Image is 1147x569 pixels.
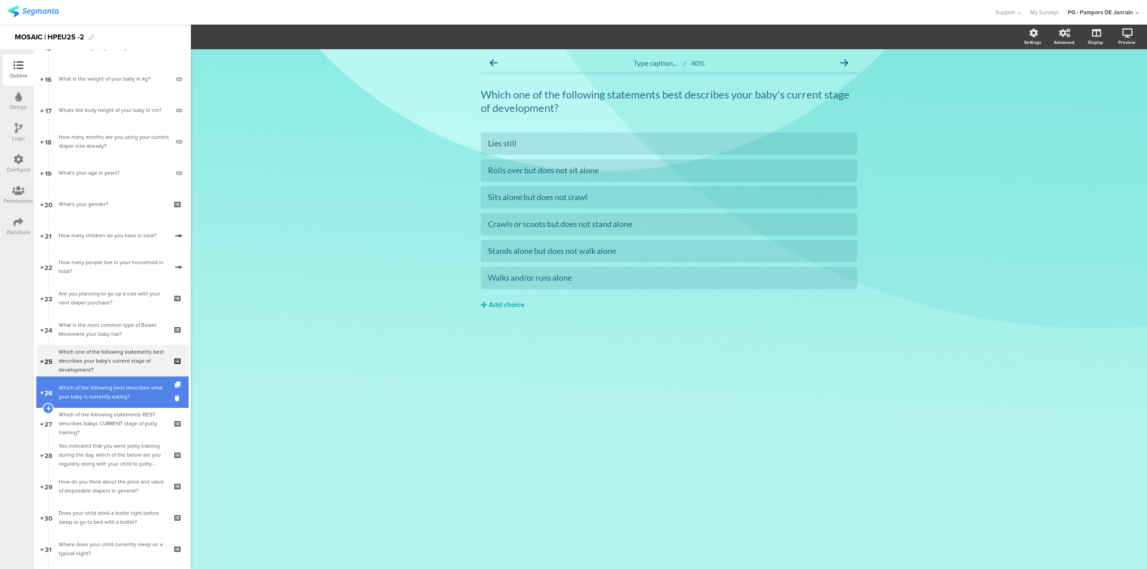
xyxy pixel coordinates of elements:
[1088,39,1103,46] div: Display
[36,533,189,565] a: 31 Where does your child currently sleep on a typical night?
[8,6,59,17] img: segmanta logo
[44,387,52,397] span: 26
[59,410,166,437] div: Which of the following statements BEST describes babys CURRENT stage of potty training?
[481,294,857,316] button: Add choice
[59,106,169,115] div: Whats the body height of your baby in cm?
[59,74,169,83] div: What is the weight of your baby in kg?
[36,220,189,251] a: 21 How many children do you have in total?
[59,289,166,307] div: Are you planning to go up a size with your next diaper purchase?
[36,188,189,220] a: 20 What's your gender?
[59,231,168,240] div: How many children do you have in total?
[45,231,52,240] span: 21
[59,168,169,177] div: What's your age in years?
[36,471,189,502] a: 29 How do you think about the price and value of disposable diapers in general?
[691,59,705,67] div: 40%
[36,94,189,126] a: 17 Whats the body height of your baby in cm?
[996,8,1015,17] span: Support
[59,383,166,401] div: Which of the following best describes what your baby is currently eating?
[45,105,52,115] span: 17
[488,219,850,229] div: Crawls or scoots but does not stand alone
[488,192,850,202] div: Sits alone but does not crawl
[59,347,166,374] div: Which one of the following statements best describes your baby's current stage of development?
[488,138,850,149] div: Lies still
[1118,39,1135,46] div: Preview
[1054,39,1074,46] div: Advanced
[45,137,52,146] span: 18
[1068,8,1133,17] div: PG - Pampers DE Janrain
[481,88,857,115] p: Which one of the following statements best describes your baby's current stage of development?
[1024,39,1041,46] div: Settings
[36,408,189,439] a: 27 Which of the following statements BEST describes babys CURRENT stage of potty training?
[44,450,52,460] span: 28
[7,166,30,174] div: Configure
[36,376,189,408] a: 26 Which of the following best describes what your baby is currently eating?
[9,72,27,80] div: Outline
[45,544,52,554] span: 31
[44,199,52,209] span: 20
[36,63,189,94] a: 16 What is the weight of your baby in kg?
[36,282,189,314] a: 23 Are you planning to go up a size with your next diaper purchase?
[36,251,189,282] a: 22 How many people live in your household in total?
[36,314,189,345] a: 24 What is the most common type of Bowel Movement your baby has?
[44,481,52,491] span: 29
[489,300,525,310] div: Add choice
[59,200,166,209] div: What's your gender?
[488,273,850,283] div: Walks and/or runs alone
[59,477,166,495] div: How do you think about the price and value of disposable diapers in general?
[175,382,182,388] i: Duplicate
[12,134,25,142] div: Logic
[36,157,189,188] a: 19 What's your age in years?
[36,345,189,376] a: 25 Which one of the following statements best describes your baby's current stage of development?
[59,258,168,276] div: How many people live in your household in total?
[36,439,189,471] a: 28 You indicated that you were potty-training during the day, which of the below are you regularl...
[36,126,189,157] a: 18 How many months are you using your current diaper size already?
[59,509,166,526] div: Does your child drink a bottle right before sleep or go to bed with a bottle?
[59,540,166,558] div: Where does your child currently sleep on a typical night?
[45,43,52,52] span: 15
[44,356,52,366] span: 25
[36,502,189,533] a: 30 Does your child drink a bottle right before sleep or go to bed with a bottle?
[488,165,850,175] div: Rolls over but does not sit alone
[44,513,52,522] span: 30
[15,30,84,44] div: MOSAIC | HPEU25 -2
[45,74,52,84] span: 16
[59,441,166,468] div: You indicated that you were potty-training during the day, which of the below are you regularly d...
[44,293,52,303] span: 23
[59,133,169,150] div: How many months are you using your current diaper size already?
[45,168,52,178] span: 19
[44,262,52,272] span: 22
[59,321,166,338] div: What is the most common type of Bowel Movement your baby has?
[488,246,850,256] div: Stands alone but does not walk alone
[634,59,677,67] span: Type caption...
[10,103,27,111] div: Design
[4,197,33,205] div: Permissions
[7,228,30,236] div: Distribute
[44,419,52,428] span: 27
[175,394,182,402] i: Delete
[44,325,52,334] span: 24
